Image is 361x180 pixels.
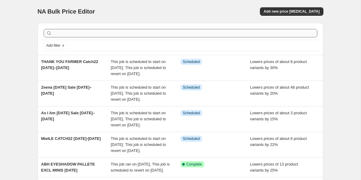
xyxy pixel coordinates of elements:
span: MielLE CATCH22 [DATE]-[DATE] [41,136,101,141]
span: As I Am [DATE] Sale [DATE]–[DATE] [41,111,95,121]
button: Add new price [MEDICAL_DATA] [260,7,323,16]
span: Lowers prices of about 48 product variants by 20% [250,85,309,96]
button: Add filter [44,42,68,49]
span: NA Bulk Price Editor [38,8,95,15]
span: This job is scheduled to start on [DATE]. This job is scheduled to revert on [DATE]. [111,85,166,102]
span: ABH EYESHADOW PALLETE EXCL MINIS [DATE] [41,162,95,172]
span: Scheduled [183,111,200,115]
span: Lowers prices of about 8 product variants by 30% [250,59,307,70]
span: Add filter [46,43,60,48]
span: This job ran on [DATE]. This job is scheduled to revert on [DATE]. [111,162,170,172]
span: This job is scheduled to start on [DATE]. This job is scheduled to revert on [DATE]. [111,111,166,127]
span: Lowers prices of about 6 product variants by 22% [250,136,307,147]
span: This job is scheduled to start on [DATE]. This job is scheduled to revert on [DATE]. [111,136,166,153]
span: THANK YOU FARMER Catch22 [DATE]–[DATE] [41,59,98,70]
span: Scheduled [183,136,200,141]
span: Lowers prices of about 3 product variants by 15% [250,111,307,121]
span: Add new price [MEDICAL_DATA] [264,9,319,14]
span: Complete [187,162,202,167]
span: Lowers prices of 13 product variants by 25% [250,162,298,172]
span: Scheduled [183,59,200,64]
span: Scheduled [183,85,200,90]
span: This job is scheduled to start on [DATE]. This job is scheduled to revert on [DATE]. [111,59,166,76]
span: Zeena [DATE] Sale [DATE]–[DATE] [41,85,92,96]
